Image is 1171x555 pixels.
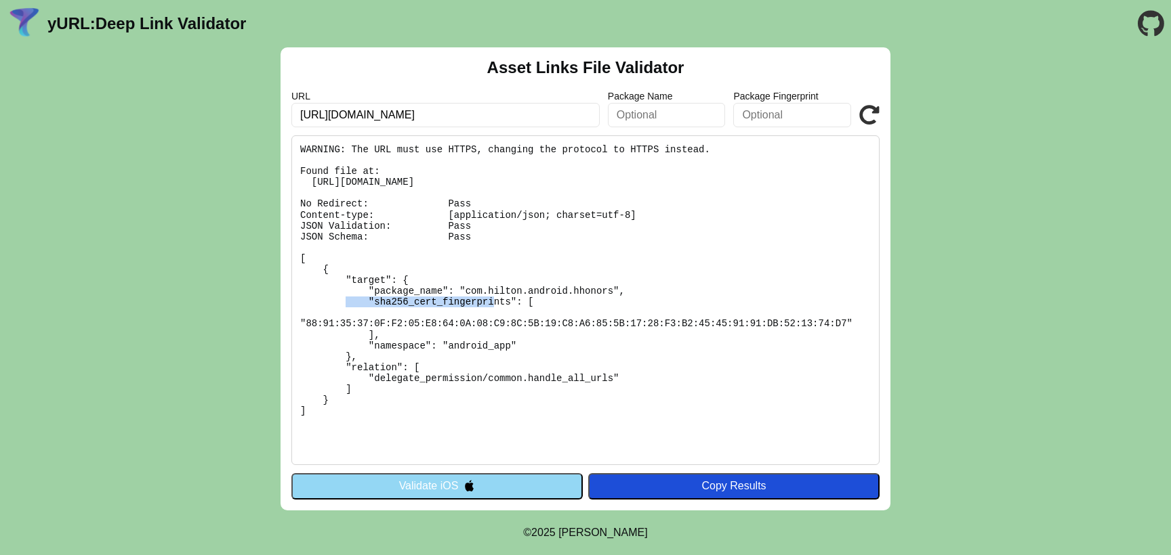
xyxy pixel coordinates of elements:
[291,91,600,102] label: URL
[487,58,684,77] h2: Asset Links File Validator
[523,510,647,555] footer: ©
[733,103,851,127] input: Optional
[47,14,246,33] a: yURL:Deep Link Validator
[464,480,475,491] img: appleIcon.svg
[558,527,648,538] a: Michael Ibragimchayev's Personal Site
[608,91,726,102] label: Package Name
[531,527,556,538] span: 2025
[733,91,851,102] label: Package Fingerprint
[291,103,600,127] input: Required
[291,473,583,499] button: Validate iOS
[291,135,880,465] pre: WARNING: The URL must use HTTPS, changing the protocol to HTTPS instead. Found file at: [URL][DOM...
[595,480,873,492] div: Copy Results
[588,473,880,499] button: Copy Results
[7,6,42,41] img: yURL Logo
[608,103,726,127] input: Optional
